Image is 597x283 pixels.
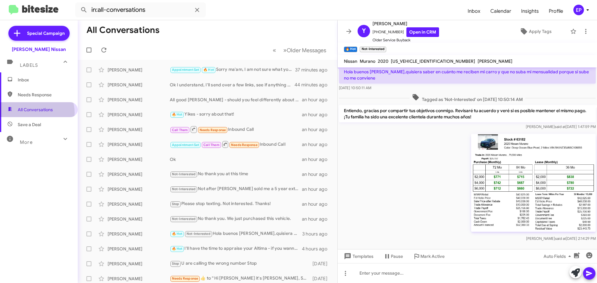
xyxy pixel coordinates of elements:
span: Stop [172,202,179,206]
span: said at [555,236,566,241]
span: Auto Fields [544,251,573,262]
span: Pause [391,251,403,262]
div: ​👍​ to “ Hi [PERSON_NAME] it's [PERSON_NAME], Sales Manager at [PERSON_NAME] Nissan. Thanks again... [170,275,309,282]
span: Older Messages [287,47,326,54]
button: Auto Fields [539,251,578,262]
div: an hour ago [302,97,332,103]
span: [PERSON_NAME] [DATE] 2:14:29 PM [526,236,596,241]
div: Hola buenos [PERSON_NAME],quisiera saber en cuánto me reciben mi carro y que no suba mi mensualid... [170,230,302,237]
span: Needs Response [172,276,198,281]
div: [PERSON_NAME] [108,201,170,207]
div: 4 hours ago [302,246,332,252]
a: Calendar [485,2,516,20]
button: Previous [269,44,280,57]
span: Labels [20,62,38,68]
a: Insights [516,2,544,20]
div: [PERSON_NAME] [108,231,170,237]
span: « [273,46,276,54]
a: Profile [544,2,568,20]
div: [PERSON_NAME] [108,112,170,118]
span: Tagged as 'Not-Interested' on [DATE] 10:50:14 AM [410,94,525,103]
div: 37 minutes ago [295,67,332,73]
div: [PERSON_NAME] [108,126,170,133]
span: » [283,46,287,54]
span: said at [555,124,566,129]
div: an hour ago [302,141,332,148]
p: Entiendo, gracias por compartir tus objetivos conmigo. Revisaré tu acuerdo y veré si es posible m... [339,105,596,122]
span: Y [362,26,366,36]
span: [PERSON_NAME] [478,58,512,64]
div: [PERSON_NAME] [108,276,170,282]
span: More [20,139,33,145]
span: Mark Active [420,251,445,262]
button: Apply Tags [503,26,567,37]
div: [PERSON_NAME] [108,216,170,222]
div: an hour ago [302,186,332,192]
div: an hour ago [302,201,332,207]
div: [DATE] [309,261,332,267]
div: 44 minutes ago [295,82,332,88]
nav: Page navigation example [269,44,330,57]
div: U are calling the wrong number Stop [170,260,309,267]
div: No thank you at this time [170,171,302,178]
div: Sorry ma'am, I am not sure what you mean. It appears Jaiden my consultant forwarded an offer to y... [170,66,295,73]
div: I'll have the time to appraise your Altima - if you wanna take a test drive that's cool too [170,245,302,252]
div: [PERSON_NAME] [108,67,170,73]
div: an hour ago [302,126,332,133]
div: Please stop texting. Not interested. Thanks! [170,200,302,208]
div: EP [573,5,584,15]
a: Open in CRM [406,27,439,37]
span: 🔥 Hot [203,68,214,72]
div: [PERSON_NAME] [108,261,170,267]
span: Stop [172,262,179,266]
span: 🔥 Hot [172,232,183,236]
span: Older Service Buyback [373,37,439,43]
span: Not-Interested [172,217,196,221]
div: an hour ago [302,156,332,162]
span: Needs Response [231,143,257,147]
span: [DATE] 10:50:11 AM [339,85,371,90]
small: Not-Interested [360,47,386,52]
span: All Conversations [18,107,53,113]
span: Apply Tags [529,26,552,37]
div: [PERSON_NAME] [108,171,170,177]
div: Inbound Call [170,126,302,133]
div: [PERSON_NAME] [108,97,170,103]
div: [PERSON_NAME] Nissan [12,46,66,52]
span: 🔥 Hot [172,247,183,251]
span: Needs Response [200,128,226,132]
div: [DATE] [309,276,332,282]
div: [PERSON_NAME] [108,246,170,252]
button: EP [568,5,590,15]
button: Pause [378,251,408,262]
span: Call Them [203,143,220,147]
span: [US_VEHICLE_IDENTIFICATION_NUMBER] [391,58,475,64]
div: [PERSON_NAME] [108,186,170,192]
div: [PERSON_NAME] [108,156,170,162]
small: 🔥 Hot [344,47,357,52]
span: Nissan [344,58,357,64]
span: Not-Interested [172,172,196,176]
button: Next [280,44,330,57]
button: Mark Active [408,251,450,262]
div: [PERSON_NAME] [108,82,170,88]
div: Ok [170,156,302,162]
input: Search [75,2,206,17]
span: [PERSON_NAME] [373,20,439,27]
h1: All Conversations [86,25,160,35]
a: Special Campaign [8,26,70,41]
span: [PERSON_NAME] [DATE] 1:47:59 PM [526,124,596,129]
img: 9k= [471,134,596,232]
span: Templates [343,251,373,262]
div: Ok I understand, I'll send over a few links, see if anything would be suitable replacement [170,82,295,88]
span: 🔥 Hot [172,112,183,116]
div: No thank you. We just purchased this vehicle. [170,215,302,222]
div: Yikes - sorry about that! [170,111,302,118]
a: Inbox [463,2,485,20]
span: Special Campaign [27,30,65,36]
span: Inbox [18,77,71,83]
span: Not-Interested [172,187,196,191]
